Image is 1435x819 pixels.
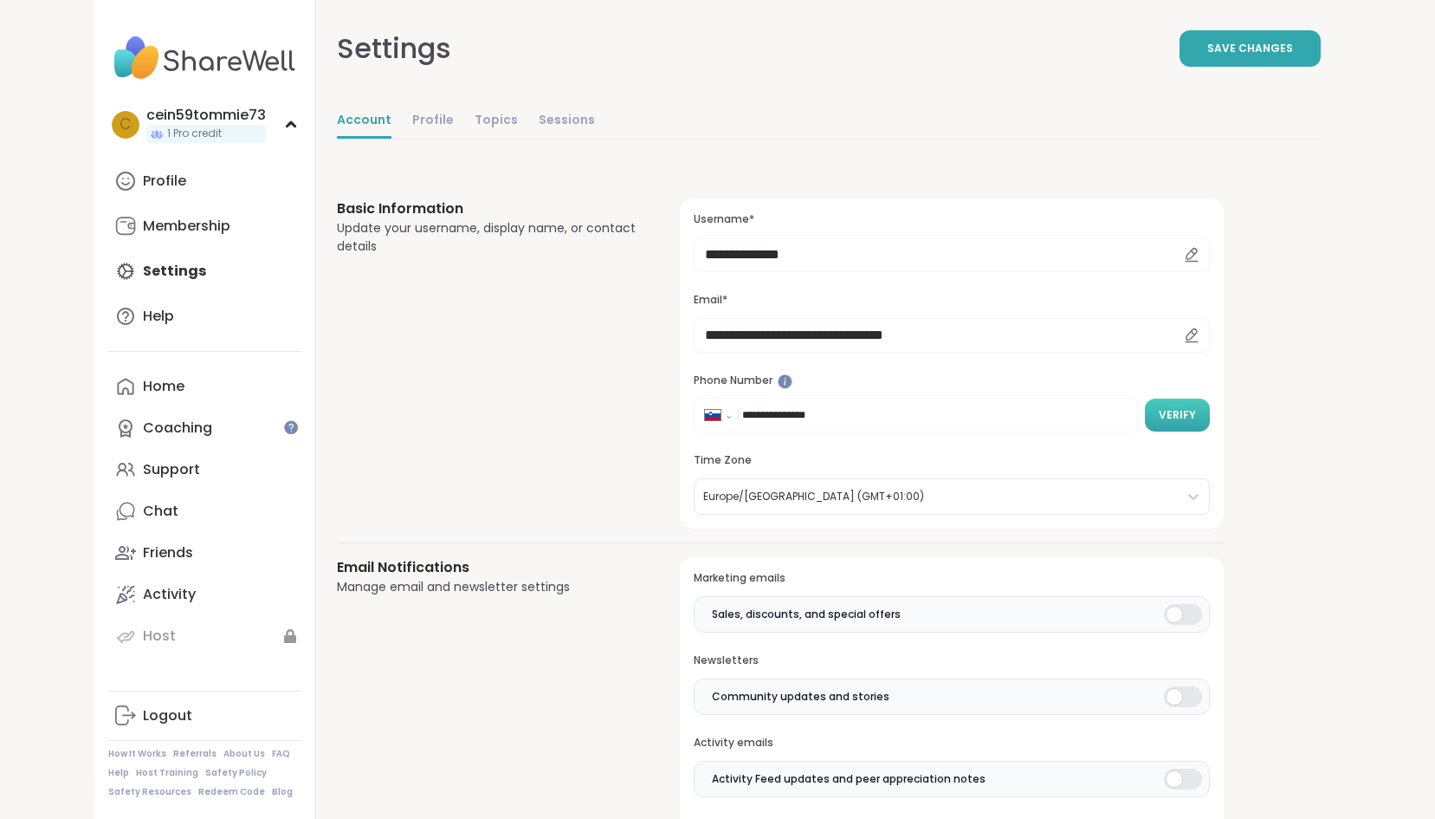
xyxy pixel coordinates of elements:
span: 1 Pro credit [167,127,222,141]
div: Coaching [143,419,212,438]
a: Safety Resources [108,786,191,798]
img: ShareWell Nav Logo [108,28,301,88]
a: Sessions [539,104,595,139]
div: Activity [143,585,196,604]
div: Chat [143,502,178,521]
iframe: Spotlight [778,374,792,389]
h3: Time Zone [694,453,1209,468]
span: c [120,114,131,136]
h3: Newsletters [694,653,1209,668]
div: Host [143,627,176,646]
h3: Activity emails [694,736,1209,751]
span: Sales, discounts, and special offers [712,607,901,622]
a: Home [108,366,301,407]
div: Support [143,460,200,479]
a: How It Works [108,748,166,760]
a: Logout [108,695,301,737]
a: Help [108,296,301,337]
a: Safety Policy [205,767,267,779]
a: Redeem Code [198,786,265,798]
h3: Marketing emails [694,571,1209,586]
iframe: Spotlight [284,420,298,434]
a: Host [108,615,301,657]
a: Profile [412,104,454,139]
div: Friends [143,543,193,562]
span: Save Changes [1207,41,1293,56]
a: Membership [108,205,301,247]
a: Activity [108,574,301,615]
h3: Basic Information [337,198,639,219]
span: Verify [1159,407,1196,423]
div: Help [143,307,174,326]
button: Verify [1145,399,1210,432]
span: Community updates and stories [712,689,889,705]
a: Topics [475,104,518,139]
div: Update your username, display name, or contact details [337,219,639,256]
a: FAQ [272,748,290,760]
h3: Email* [694,293,1209,308]
div: Logout [143,706,192,725]
a: About Us [223,748,265,760]
div: Profile [143,172,186,191]
div: cein59tommie73 [146,106,266,125]
a: Blog [272,786,293,798]
a: Referrals [173,748,217,760]
a: Coaching [108,407,301,449]
a: Help [108,767,129,779]
button: Save Changes [1180,30,1321,67]
span: Activity Feed updates and peer appreciation notes [712,771,986,787]
a: Friends [108,532,301,574]
h3: Username* [694,212,1209,227]
a: Profile [108,160,301,202]
div: Settings [337,28,451,69]
a: Chat [108,491,301,532]
a: Host Training [136,767,198,779]
div: Membership [143,217,230,236]
a: Account [337,104,391,139]
div: Manage email and newsletter settings [337,578,639,596]
div: Home [143,377,184,396]
a: Support [108,449,301,491]
h3: Email Notifications [337,557,639,578]
h3: Phone Number [694,374,1209,388]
